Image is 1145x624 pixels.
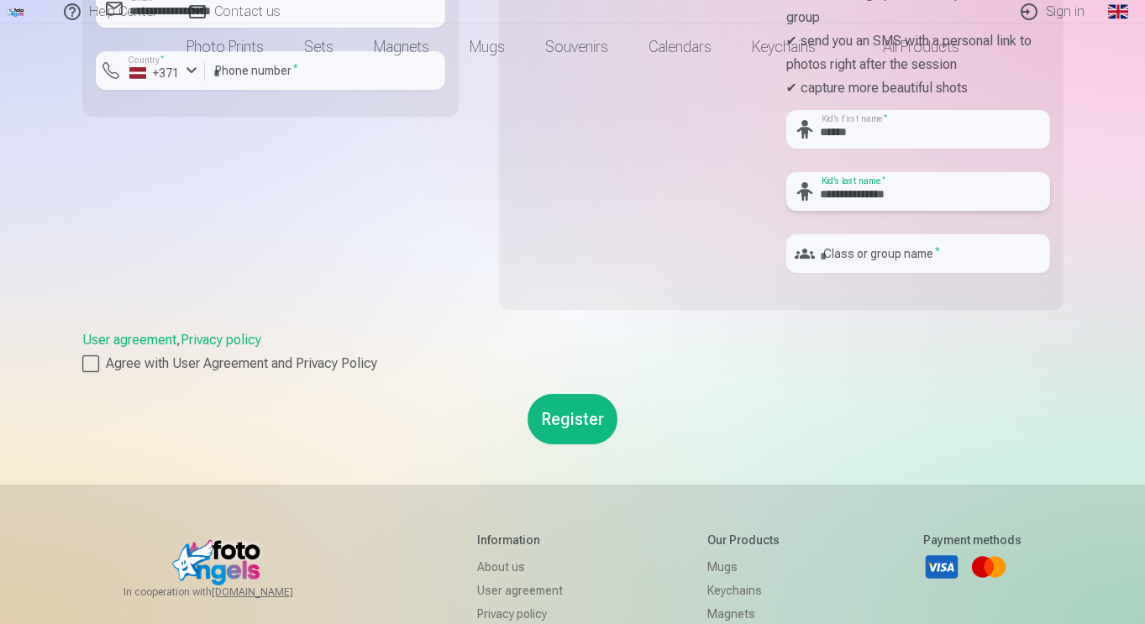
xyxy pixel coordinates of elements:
a: Photo prints [166,24,284,71]
a: [DOMAIN_NAME] [212,585,334,599]
p: ✔ capture more beautiful shots [786,76,1050,100]
a: Privacy policy [181,332,261,348]
div: , [82,330,1064,374]
a: Calendars [628,24,732,71]
button: Register [528,394,617,444]
a: Mastercard [970,548,1007,585]
a: Visa [923,548,960,585]
img: /fa1 [7,7,25,17]
a: All products [836,24,980,71]
a: Keychains [732,24,836,71]
h5: Payment methods [923,532,1022,548]
a: User agreement [477,579,563,602]
a: Keychains [707,579,780,602]
a: Mugs [449,24,525,71]
h5: Our products [707,532,780,548]
button: Country*+371 [96,51,205,90]
label: Agree with User Agreement and Privacy Policy [82,354,1064,374]
a: About us [477,555,563,579]
a: Souvenirs [525,24,628,71]
span: In cooperation with [123,585,334,599]
a: Magnets [354,24,449,71]
a: User agreement [82,332,176,348]
a: Mugs [707,555,780,579]
h5: Information [477,532,563,548]
div: +371 [129,65,180,81]
a: Sets [284,24,354,71]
